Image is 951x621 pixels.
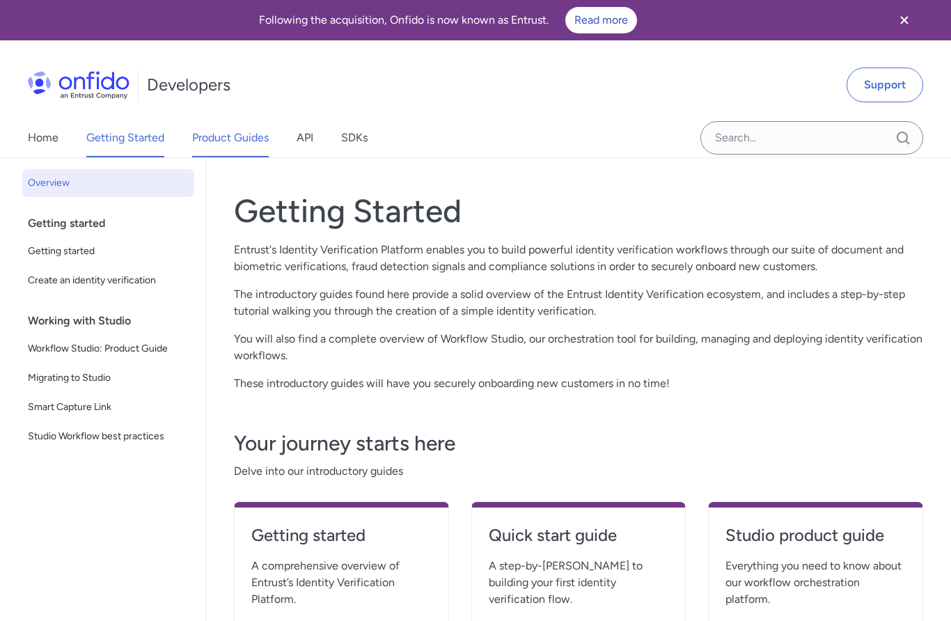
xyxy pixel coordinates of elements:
span: Overview [28,175,189,191]
h1: Developers [147,74,230,96]
a: Home [28,118,58,157]
a: Overview [22,169,194,197]
a: Studio product guide [725,524,906,558]
div: Following the acquisition, Onfido is now known as Entrust. [17,7,879,33]
img: Onfido Logo [28,71,129,99]
a: Workflow Studio: Product Guide [22,335,194,363]
a: Getting started [22,237,194,265]
p: The introductory guides found here provide a solid overview of the Entrust Identity Verification ... [234,286,923,320]
div: Working with Studio [28,307,200,335]
span: Smart Capture Link [28,399,189,416]
a: Quick start guide [489,524,669,558]
a: Getting Started [86,118,164,157]
a: API [297,118,313,157]
span: Delve into our introductory guides [234,463,923,480]
button: Close banner [879,3,930,38]
a: Getting started [251,524,432,558]
h3: Your journey starts here [234,430,923,457]
a: Migrating to Studio [22,364,194,392]
span: A step-by-[PERSON_NAME] to building your first identity verification flow. [489,558,669,608]
a: Read more [565,7,637,33]
h4: Studio product guide [725,524,906,547]
a: Support [847,68,923,102]
a: Smart Capture Link [22,393,194,421]
h1: Getting Started [234,191,923,230]
span: Workflow Studio: Product Guide [28,340,189,357]
span: Migrating to Studio [28,370,189,386]
span: Studio Workflow best practices [28,428,189,445]
p: Entrust's Identity Verification Platform enables you to build powerful identity verification work... [234,242,923,275]
p: These introductory guides will have you securely onboarding new customers in no time! [234,375,923,392]
a: Create an identity verification [22,267,194,294]
h4: Getting started [251,524,432,547]
span: A comprehensive overview of Entrust’s Identity Verification Platform. [251,558,432,608]
span: Getting started [28,243,189,260]
p: You will also find a complete overview of Workflow Studio, our orchestration tool for building, m... [234,331,923,364]
span: Create an identity verification [28,272,189,289]
input: Onfido search input field [700,121,923,155]
h4: Quick start guide [489,524,669,547]
svg: Close banner [896,12,913,29]
span: Everything you need to know about our workflow orchestration platform. [725,558,906,608]
a: SDKs [341,118,368,157]
a: Product Guides [192,118,269,157]
a: Studio Workflow best practices [22,423,194,450]
div: Getting started [28,210,200,237]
